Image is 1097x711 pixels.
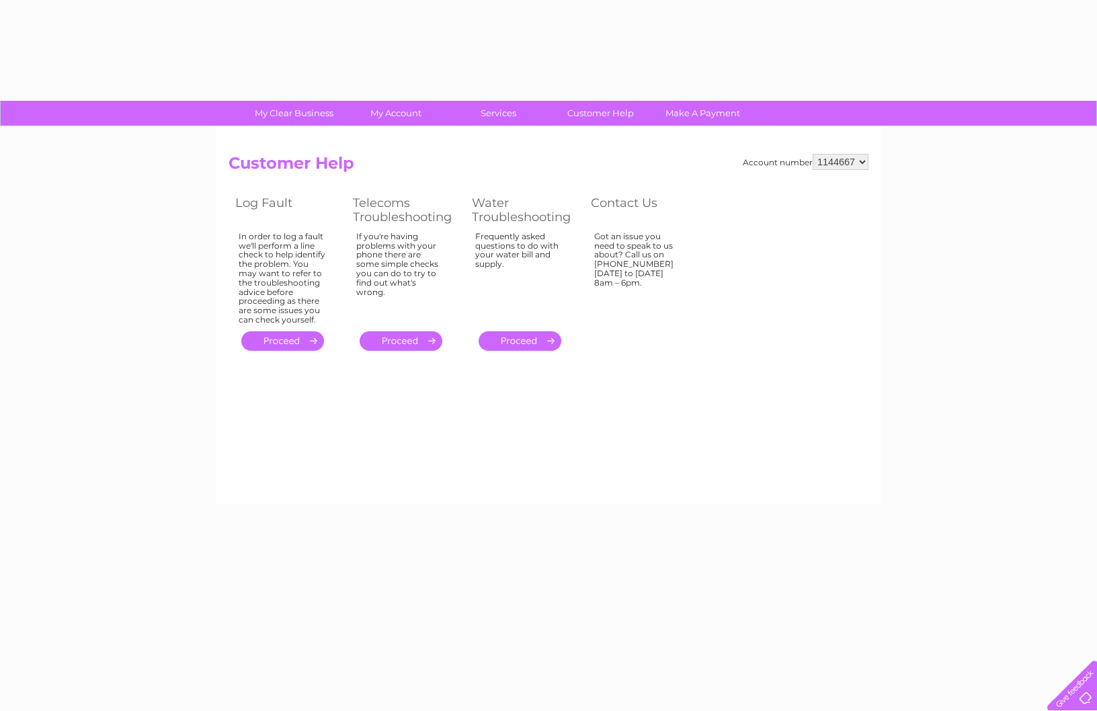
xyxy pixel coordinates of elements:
div: Account number [743,154,868,170]
h2: Customer Help [229,154,868,179]
a: Make A Payment [647,101,758,126]
a: My Account [341,101,452,126]
div: Frequently asked questions to do with your water bill and supply. [475,232,564,319]
a: . [360,331,442,351]
div: In order to log a fault we'll perform a line check to help identify the problem. You may want to ... [239,232,326,325]
th: Telecoms Troubleshooting [346,192,465,228]
th: Water Troubleshooting [465,192,584,228]
th: Contact Us [584,192,702,228]
a: . [479,331,561,351]
a: My Clear Business [239,101,350,126]
a: Customer Help [545,101,656,126]
a: Services [443,101,554,126]
a: . [241,331,324,351]
div: Got an issue you need to speak to us about? Call us on [PHONE_NUMBER] [DATE] to [DATE] 8am – 6pm. [594,232,682,319]
div: If you're having problems with your phone there are some simple checks you can do to try to find ... [356,232,445,319]
th: Log Fault [229,192,346,228]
